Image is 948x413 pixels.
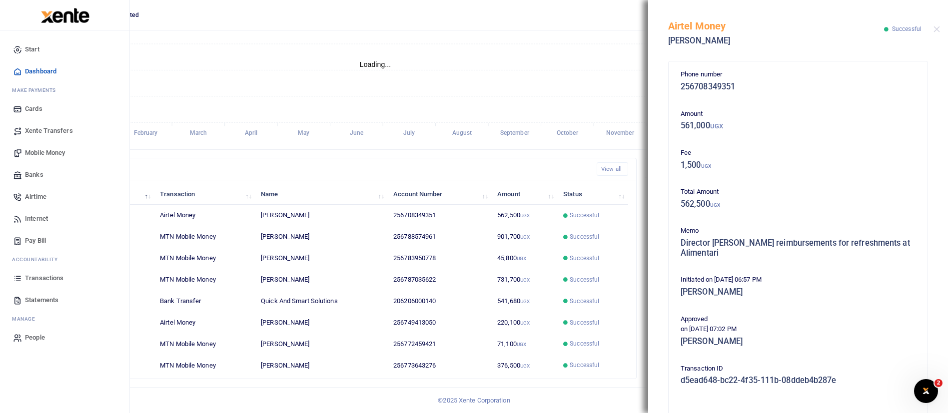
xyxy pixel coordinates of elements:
[154,183,255,205] th: Transaction: activate to sort column ascending
[154,312,255,334] td: Airtel Money
[668,36,884,46] h5: [PERSON_NAME]
[492,248,558,269] td: 45,800
[935,379,943,387] span: 2
[570,361,599,370] span: Successful
[558,183,628,205] th: Status: activate to sort column ascending
[492,226,558,248] td: 901,700
[17,86,56,94] span: ake Payments
[298,130,309,137] tspan: May
[25,333,45,343] span: People
[8,120,121,142] a: Xente Transfers
[681,148,916,158] p: Fee
[255,205,388,226] td: [PERSON_NAME]
[520,320,530,326] small: UGX
[520,234,530,240] small: UGX
[255,355,388,376] td: [PERSON_NAME]
[570,232,599,241] span: Successful
[134,130,158,137] tspan: February
[570,297,599,306] span: Successful
[492,355,558,376] td: 376,500
[154,226,255,248] td: MTN Mobile Money
[520,363,530,369] small: UGX
[681,324,916,335] p: on [DATE] 07:02 PM
[388,226,492,248] td: 256788574961
[388,333,492,355] td: 256772459421
[8,252,121,267] li: Ac
[517,342,526,347] small: UGX
[255,269,388,291] td: [PERSON_NAME]
[245,130,257,137] tspan: April
[25,126,73,136] span: Xente Transfers
[25,148,65,158] span: Mobile Money
[360,60,391,68] text: Loading...
[255,333,388,355] td: [PERSON_NAME]
[25,192,46,202] span: Airtime
[40,11,89,18] a: logo-small logo-large logo-large
[606,130,635,137] tspan: November
[492,183,558,205] th: Amount: activate to sort column ascending
[8,164,121,186] a: Banks
[681,109,916,119] p: Amount
[681,160,916,170] h5: 1,500
[570,211,599,220] span: Successful
[500,130,530,137] tspan: September
[388,291,492,312] td: 206206000140
[403,130,415,137] tspan: July
[255,312,388,334] td: [PERSON_NAME]
[25,295,58,305] span: Statements
[681,337,916,347] h5: [PERSON_NAME]
[8,186,121,208] a: Airtime
[46,164,589,175] h4: Recent Transactions
[570,339,599,348] span: Successful
[8,142,121,164] a: Mobile Money
[710,122,723,130] small: UGX
[517,256,526,261] small: UGX
[154,355,255,376] td: MTN Mobile Money
[681,69,916,80] p: Phone number
[154,333,255,355] td: MTN Mobile Money
[154,291,255,312] td: Bank Transfer
[668,20,884,32] h5: Airtel Money
[492,205,558,226] td: 562,500
[8,311,121,327] li: M
[25,104,42,114] span: Cards
[190,130,207,137] tspan: March
[492,269,558,291] td: 731,700
[681,238,916,258] h5: Director [PERSON_NAME] reimbursements for refreshments at Alimentari
[41,8,89,23] img: logo-large
[8,327,121,349] a: People
[350,130,364,137] tspan: June
[25,44,39,54] span: Start
[25,170,43,180] span: Banks
[492,312,558,334] td: 220,100
[681,364,916,374] p: Transaction ID
[681,287,916,297] h5: [PERSON_NAME]
[25,236,46,246] span: Pay Bill
[8,38,121,60] a: Start
[8,98,121,120] a: Cards
[8,82,121,98] li: M
[597,162,628,176] a: View all
[520,299,530,304] small: UGX
[701,163,711,169] small: UGX
[681,275,916,285] p: Initiated on [DATE] 06:57 PM
[17,315,35,323] span: anage
[255,183,388,205] th: Name: activate to sort column ascending
[681,226,916,236] p: Memo
[570,318,599,327] span: Successful
[388,205,492,226] td: 256708349351
[25,273,63,283] span: Transactions
[154,248,255,269] td: MTN Mobile Money
[19,256,57,263] span: countability
[8,267,121,289] a: Transactions
[388,312,492,334] td: 256749413050
[557,130,579,137] tspan: October
[570,275,599,284] span: Successful
[710,202,720,208] small: UGX
[255,226,388,248] td: [PERSON_NAME]
[681,376,916,386] h5: d5ead648-bc22-4f35-111b-08ddeb4b287e
[388,355,492,376] td: 256773643276
[255,291,388,312] td: Quick And Smart Solutions
[570,254,599,263] span: Successful
[681,82,916,92] h5: 256708349351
